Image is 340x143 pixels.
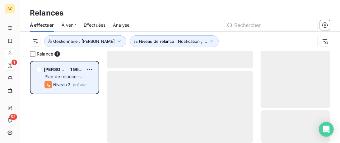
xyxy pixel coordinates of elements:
[44,67,81,72] span: [PERSON_NAME]
[9,114,17,120] span: 53
[62,22,76,28] span: À venir
[139,39,207,44] span: Niveau de relance : Notification , ...
[12,60,17,65] span: 1
[5,61,15,71] a: 1
[30,7,63,19] h3: Relances
[37,51,53,57] span: Relance
[30,22,54,28] span: À effectuer
[53,39,115,44] span: Gestionnaire : [PERSON_NAME]
[30,61,99,143] div: grid
[224,20,318,30] input: Rechercher
[84,22,106,28] span: Effectuées
[73,82,93,87] span: prévue aujourd’hui
[70,67,93,72] span: 1 960,00 €
[319,122,334,137] div: Open Intercom Messenger
[54,51,60,57] span: 1
[5,4,15,14] div: AC
[53,82,70,87] span: Niveau 3
[44,35,126,47] button: Gestionnaire : [PERSON_NAME]
[130,35,219,47] button: Niveau de relance : Notification , ...
[113,22,129,28] span: Analyse
[44,74,84,85] span: Plan de relance - Standard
